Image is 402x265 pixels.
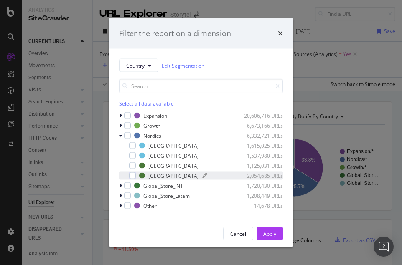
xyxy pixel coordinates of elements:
[242,142,283,149] div: 1,615,025 URLs
[148,172,199,179] div: [GEOGRAPHIC_DATA]
[143,132,161,139] div: Nordics
[148,142,199,149] div: [GEOGRAPHIC_DATA]
[242,152,283,159] div: 1,537,980 URLs
[230,230,246,237] div: Cancel
[119,100,283,107] div: Select all data available
[242,172,283,179] div: 2,054,685 URLs
[143,122,160,129] div: Growth
[242,192,283,199] div: 1,208,449 URLs
[263,230,276,237] div: Apply
[242,122,283,129] div: 6,673,166 URLs
[143,192,190,199] div: Global_Store_Latam
[374,237,394,257] div: Open Intercom Messenger
[119,28,231,39] div: Filter the report on a dimension
[143,202,157,209] div: Other
[223,227,253,240] button: Cancel
[148,162,199,169] div: [GEOGRAPHIC_DATA]
[119,59,158,72] button: Country
[119,79,283,93] input: Search
[242,162,283,169] div: 1,125,031 URLs
[148,152,199,159] div: [GEOGRAPHIC_DATA]
[143,112,167,119] div: Expansion
[257,227,283,240] button: Apply
[242,182,283,189] div: 1,720,430 URLs
[242,112,283,119] div: 20,606,716 URLs
[109,18,293,247] div: modal
[143,182,183,189] div: Global_Store_INT
[126,62,145,69] span: Country
[242,202,283,209] div: 14,678 URLs
[162,61,204,70] a: Edit Segmentation
[242,132,283,139] div: 6,332,721 URLs
[278,28,283,39] div: times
